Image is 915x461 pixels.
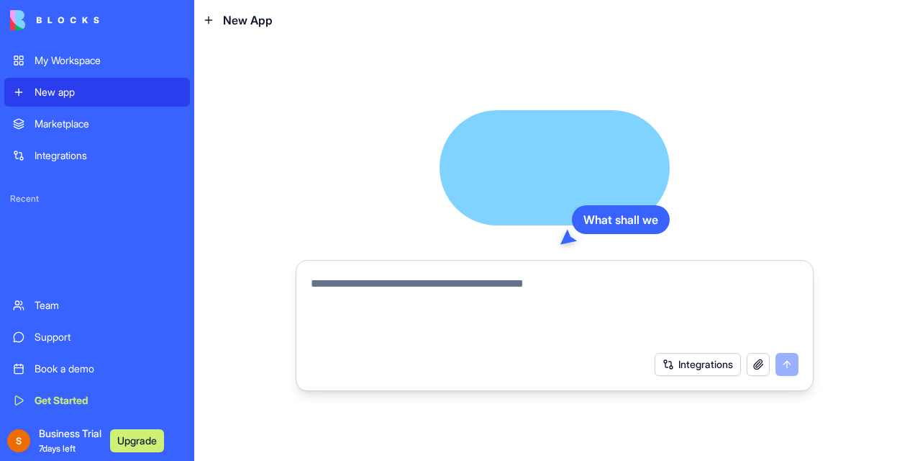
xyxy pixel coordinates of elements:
[4,46,190,75] a: My Workspace
[4,386,190,415] a: Get Started
[4,193,190,205] span: Recent
[4,323,190,352] a: Support
[39,443,76,454] span: 7 days left
[35,53,181,68] div: My Workspace
[7,429,30,452] img: ACg8ocKrXHob5M6_CI7_YMGxBI9zuPYqqgOdkroSDc6tDsUlvl004w=s96-c
[35,362,181,376] div: Book a demo
[110,429,164,452] button: Upgrade
[10,10,99,30] img: logo
[35,148,181,163] div: Integrations
[655,353,741,376] button: Integrations
[4,141,190,170] a: Integrations
[572,205,670,234] div: What shall we
[4,354,190,383] a: Book a demo
[4,291,190,320] a: Team
[35,117,181,131] div: Marketplace
[35,85,181,99] div: New app
[35,393,181,408] div: Get Started
[39,426,101,455] span: Business Trial
[223,12,273,29] span: New App
[35,298,181,313] div: Team
[4,109,190,138] a: Marketplace
[4,78,190,107] a: New app
[35,330,181,344] div: Support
